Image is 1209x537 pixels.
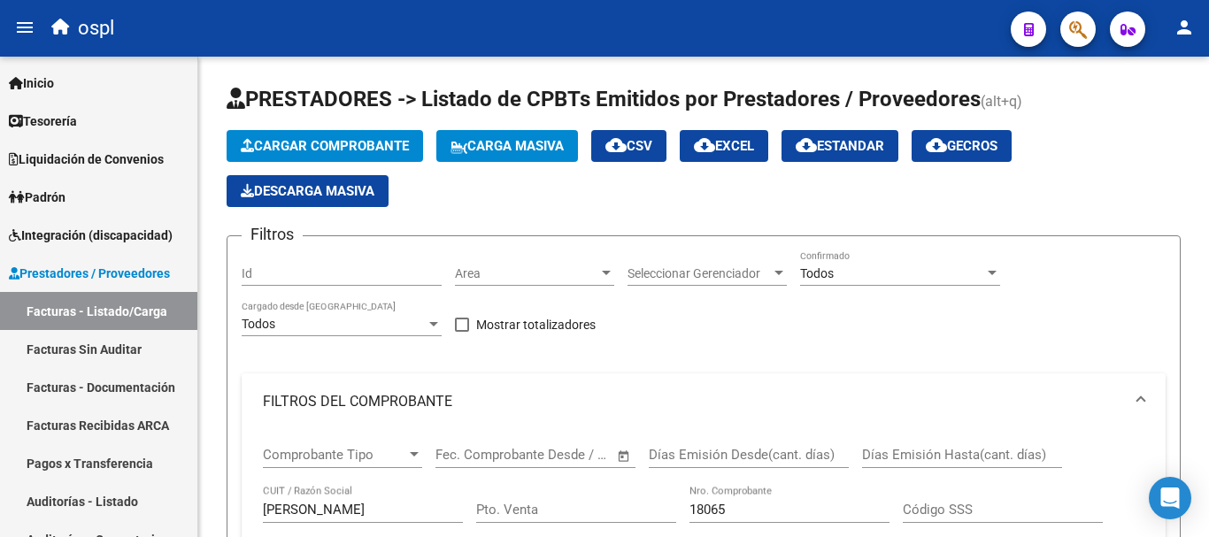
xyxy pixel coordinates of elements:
mat-icon: person [1174,17,1195,38]
button: Descarga Masiva [227,175,389,207]
span: Descarga Masiva [241,183,374,199]
span: PRESTADORES -> Listado de CPBTs Emitidos por Prestadores / Proveedores [227,87,981,111]
span: EXCEL [694,138,754,154]
mat-icon: cloud_download [926,134,947,156]
mat-expansion-panel-header: FILTROS DEL COMPROBANTE [242,373,1166,430]
span: Seleccionar Gerenciador [628,266,771,281]
button: Carga Masiva [436,130,578,162]
span: Comprobante Tipo [263,447,406,463]
button: Open calendar [614,446,635,466]
mat-icon: menu [14,17,35,38]
span: Prestadores / Proveedores [9,264,170,283]
button: EXCEL [680,130,768,162]
span: Mostrar totalizadores [476,314,596,335]
button: Estandar [782,130,898,162]
span: Inicio [9,73,54,93]
div: Open Intercom Messenger [1149,477,1191,519]
button: Cargar Comprobante [227,130,423,162]
input: Fecha fin [523,447,609,463]
span: Carga Masiva [450,138,564,154]
app-download-masive: Descarga masiva de comprobantes (adjuntos) [227,175,389,207]
input: Fecha inicio [435,447,507,463]
mat-icon: cloud_download [796,134,817,156]
span: Integración (discapacidad) [9,226,173,245]
span: Estandar [796,138,884,154]
span: CSV [605,138,652,154]
span: Cargar Comprobante [241,138,409,154]
mat-panel-title: FILTROS DEL COMPROBANTE [263,392,1123,411]
button: Gecros [912,130,1012,162]
mat-icon: cloud_download [694,134,715,156]
span: Tesorería [9,111,77,131]
span: Gecros [926,138,997,154]
mat-icon: cloud_download [605,134,627,156]
span: Area [455,266,598,281]
button: CSV [591,130,666,162]
span: (alt+q) [981,93,1022,110]
span: ospl [78,9,114,48]
h3: Filtros [242,222,303,247]
span: Padrón [9,188,65,207]
span: Liquidación de Convenios [9,150,164,169]
span: Todos [800,266,834,280]
span: Todos [242,317,275,331]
